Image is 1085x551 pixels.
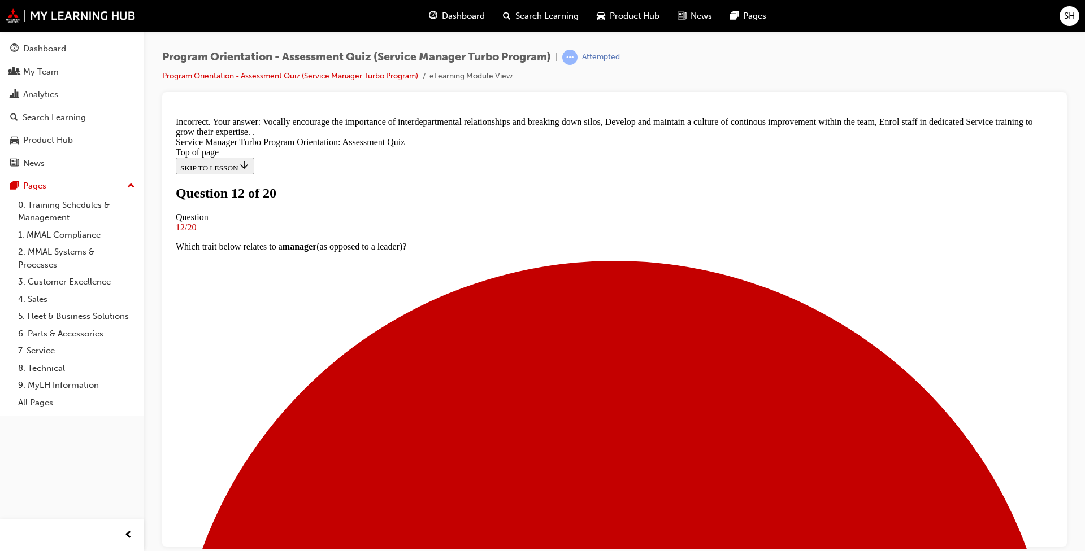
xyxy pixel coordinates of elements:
a: car-iconProduct Hub [588,5,669,28]
div: Incorrect. Your answer: Vocally encourage the importance of interdepartmental relationships and b... [5,5,882,25]
span: chart-icon [10,90,19,100]
img: mmal [6,8,136,23]
span: car-icon [10,135,19,146]
span: prev-icon [124,528,133,543]
div: Product Hub [23,134,73,147]
span: pages-icon [730,9,739,23]
a: 0. Training Schedules & Management [14,196,140,226]
div: My Team [23,65,59,78]
span: SH [1064,10,1075,23]
span: guage-icon [10,44,19,54]
a: 3. Customer Excellence [14,273,140,291]
strong: manager [111,129,145,139]
span: News [691,10,712,23]
button: DashboardMy TeamAnalyticsSearch LearningProduct HubNews [5,36,140,176]
span: up-icon [127,179,135,194]
span: search-icon [10,113,18,123]
span: news-icon [10,159,19,169]
div: Analytics [23,88,58,101]
div: Top of page [5,35,882,45]
p: Which trait below relates to a (as opposed to a leader)? [5,129,882,139]
a: Search Learning [5,107,140,128]
button: Pages [5,176,140,196]
a: 9. MyLH Information [14,377,140,394]
span: Pages [743,10,766,23]
a: 4. Sales [14,291,140,308]
h1: Question 12 of 20 [5,73,882,89]
button: SKIP TO LESSON [5,45,83,62]
a: 8. Technical [14,360,140,377]
span: people-icon [10,67,19,77]
span: | [555,51,558,64]
span: car-icon [597,9,605,23]
span: Program Orientation - Assessment Quiz (Service Manager Turbo Program) [162,51,551,64]
span: Dashboard [442,10,485,23]
span: search-icon [503,9,511,23]
button: SH [1060,6,1079,26]
span: Search Learning [515,10,579,23]
a: 5. Fleet & Business Solutions [14,308,140,325]
a: Analytics [5,84,140,105]
a: Dashboard [5,38,140,59]
a: search-iconSearch Learning [494,5,588,28]
li: eLearning Module View [429,70,513,83]
span: news-icon [678,9,686,23]
div: Dashboard [23,42,66,55]
a: 7. Service [14,342,140,360]
a: Program Orientation - Assessment Quiz (Service Manager Turbo Program) [162,71,418,81]
a: Product Hub [5,130,140,151]
span: SKIP TO LESSON [9,51,79,60]
a: All Pages [14,394,140,412]
span: pages-icon [10,181,19,191]
a: pages-iconPages [721,5,775,28]
div: Attempted [582,52,620,63]
span: learningRecordVerb_ATTEMPT-icon [562,50,578,65]
div: 12/20 [5,110,882,120]
div: Service Manager Turbo Program Orientation: Assessment Quiz [5,25,882,35]
div: Question [5,100,882,110]
span: Product Hub [610,10,659,23]
div: News [23,157,45,170]
div: Search Learning [23,111,86,124]
a: 1. MMAL Compliance [14,226,140,244]
a: 2. MMAL Systems & Processes [14,243,140,273]
a: 6. Parts & Accessories [14,325,140,343]
div: Pages [23,180,46,193]
a: news-iconNews [669,5,721,28]
a: My Team [5,62,140,82]
a: guage-iconDashboard [420,5,494,28]
span: guage-icon [429,9,437,23]
a: News [5,153,140,174]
